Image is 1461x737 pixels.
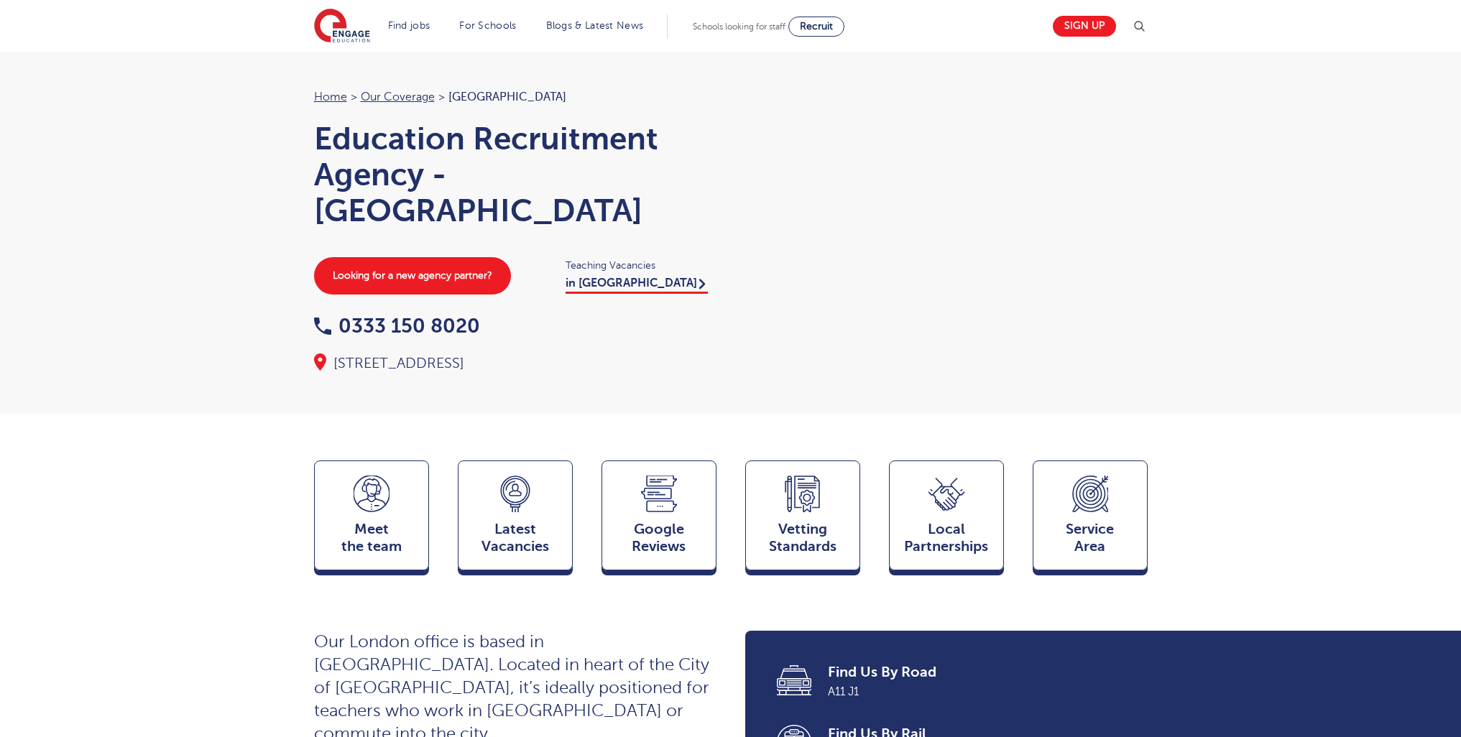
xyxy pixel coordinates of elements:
[546,20,644,31] a: Blogs & Latest News
[745,460,860,577] a: VettingStandards
[466,521,565,555] span: Latest Vacancies
[388,20,430,31] a: Find jobs
[314,257,511,295] a: Looking for a new agency partner?
[788,17,844,37] a: Recruit
[322,521,421,555] span: Meet the team
[800,21,833,32] span: Recruit
[828,662,1128,682] span: Find Us By Road
[351,91,357,103] span: >
[566,277,708,294] a: in [GEOGRAPHIC_DATA]
[314,353,716,374] div: [STREET_ADDRESS]
[889,460,1004,577] a: Local Partnerships
[609,521,709,555] span: Google Reviews
[448,91,566,103] span: [GEOGRAPHIC_DATA]
[314,91,347,103] a: Home
[828,682,1128,701] span: A11 J1
[361,91,435,103] a: Our coverage
[458,460,573,577] a: LatestVacancies
[1041,521,1140,555] span: Service Area
[438,91,445,103] span: >
[1033,460,1148,577] a: ServiceArea
[602,460,716,577] a: GoogleReviews
[753,521,852,555] span: Vetting Standards
[314,121,716,228] h1: Education Recruitment Agency - [GEOGRAPHIC_DATA]
[314,315,480,337] a: 0333 150 8020
[459,20,516,31] a: For Schools
[314,460,429,577] a: Meetthe team
[566,257,716,274] span: Teaching Vacancies
[314,88,716,106] nav: breadcrumb
[897,521,996,555] span: Local Partnerships
[1053,16,1116,37] a: Sign up
[693,22,785,32] span: Schools looking for staff
[314,9,370,45] img: Engage Education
